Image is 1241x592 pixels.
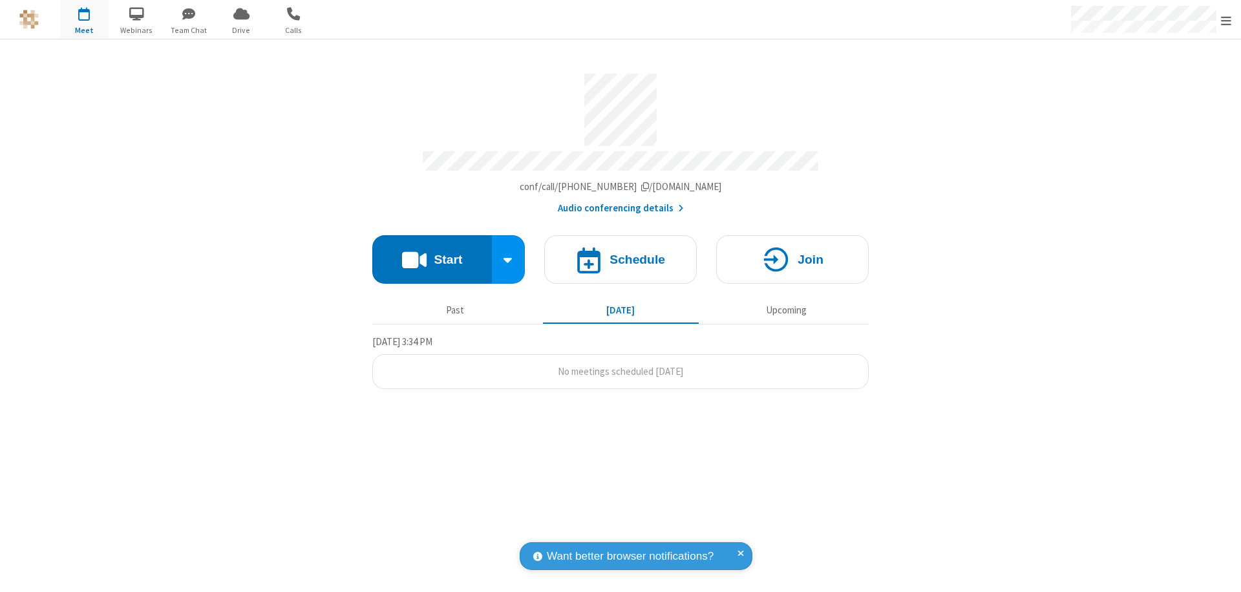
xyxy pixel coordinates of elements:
[434,253,462,266] h4: Start
[165,25,213,36] span: Team Chat
[112,25,161,36] span: Webinars
[716,235,869,284] button: Join
[708,298,864,322] button: Upcoming
[377,298,533,322] button: Past
[60,25,109,36] span: Meet
[1209,558,1231,583] iframe: Chat
[492,235,525,284] div: Start conference options
[372,334,869,390] section: Today's Meetings
[520,180,722,195] button: Copy my meeting room linkCopy my meeting room link
[610,253,665,266] h4: Schedule
[19,10,39,29] img: QA Selenium DO NOT DELETE OR CHANGE
[558,201,684,216] button: Audio conferencing details
[547,548,714,565] span: Want better browser notifications?
[270,25,318,36] span: Calls
[372,335,432,348] span: [DATE] 3:34 PM
[544,235,697,284] button: Schedule
[372,64,869,216] section: Account details
[558,365,683,377] span: No meetings scheduled [DATE]
[372,235,492,284] button: Start
[520,180,722,193] span: Copy my meeting room link
[217,25,266,36] span: Drive
[798,253,823,266] h4: Join
[543,298,699,322] button: [DATE]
